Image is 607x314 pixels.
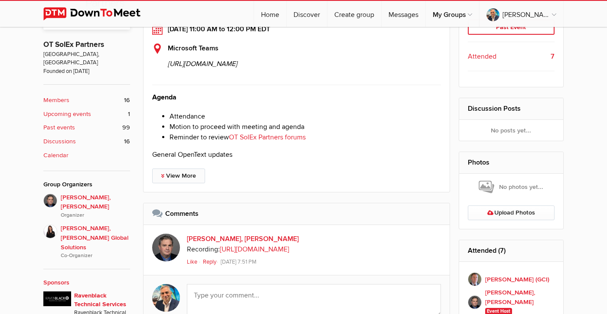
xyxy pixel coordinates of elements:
[43,180,130,189] div: Group Organizers
[551,51,555,62] b: 7
[187,258,197,265] span: Like
[468,205,555,220] a: Upload Photos
[43,40,104,49] a: OT SolEx Partners
[43,109,91,119] b: Upcoming events
[122,123,130,132] span: 99
[468,240,555,261] h2: Attended (7)
[43,109,130,119] a: Upcoming events 1
[485,288,555,307] b: [PERSON_NAME], [PERSON_NAME]
[152,24,441,34] div: [DATE] 11:00 AM to 12:00 PM EDT
[124,137,130,146] span: 16
[459,120,564,141] div: No posts yet...
[43,194,57,208] img: Sean Murphy, Cassia
[168,53,441,69] span: [URL][DOMAIN_NAME]
[124,96,130,105] span: 16
[74,292,126,308] a: Ravenblack Technical Services
[220,245,289,254] a: [URL][DOMAIN_NAME]
[168,44,219,53] b: Microsoft Teams
[128,109,130,119] span: 1
[468,158,490,167] a: Photos
[170,111,441,122] li: Attendance
[327,1,381,27] a: Create group
[43,194,130,220] a: [PERSON_NAME], [PERSON_NAME]Organizer
[43,151,69,160] b: Calendar
[468,51,496,62] span: Attended
[468,272,482,286] img: Tom Lilly (GCI)
[43,137,130,146] a: Discussions 16
[43,96,69,105] b: Members
[254,1,286,27] a: Home
[43,279,69,286] a: Sponsors
[152,169,205,183] a: View More
[43,137,76,146] b: Discussions
[187,235,299,243] a: [PERSON_NAME], [PERSON_NAME]
[468,271,555,288] a: [PERSON_NAME] (GCI)
[229,133,306,142] a: OT SolEx Partners forums
[468,104,521,113] a: Discussion Posts
[43,219,130,260] a: [PERSON_NAME], [PERSON_NAME] Global SolutionsCo-Organizer
[187,244,441,255] div: Recording:
[43,291,71,306] img: Ravenblack Technical Services
[479,180,543,195] span: No photos yet...
[170,122,441,132] li: Motion to proceed with meeting and agenda
[152,203,441,224] h2: Comments
[43,96,130,105] a: Members 16
[152,149,441,160] p: General OpenText updates
[61,224,130,260] span: [PERSON_NAME], [PERSON_NAME] Global Solutions
[43,50,130,67] span: [GEOGRAPHIC_DATA], [GEOGRAPHIC_DATA]
[43,151,130,160] a: Calendar
[61,193,130,220] span: [PERSON_NAME], [PERSON_NAME]
[152,93,176,102] strong: Agenda
[170,132,441,142] li: Reminder to review
[221,258,256,265] span: [DATE] 7:51 PM
[203,258,219,265] a: Reply
[43,225,57,238] img: Melissa Salm, Wertheim Global Solutions
[485,275,549,284] b: [PERSON_NAME] (GCI)
[43,123,75,132] b: Past events
[426,1,479,27] a: My Groups
[61,212,130,219] i: Organizer
[382,1,425,27] a: Messages
[43,7,154,20] img: DownToMeet
[468,295,482,309] img: Sean Murphy, Cassia
[43,123,130,132] a: Past events 99
[61,252,130,260] i: Co-Organizer
[187,258,199,265] a: Like
[480,1,563,27] a: [PERSON_NAME] ([PERSON_NAME])
[287,1,327,27] a: Discover
[152,234,180,261] img: Sean Murphy, Cassia
[43,67,130,76] span: Founded on [DATE]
